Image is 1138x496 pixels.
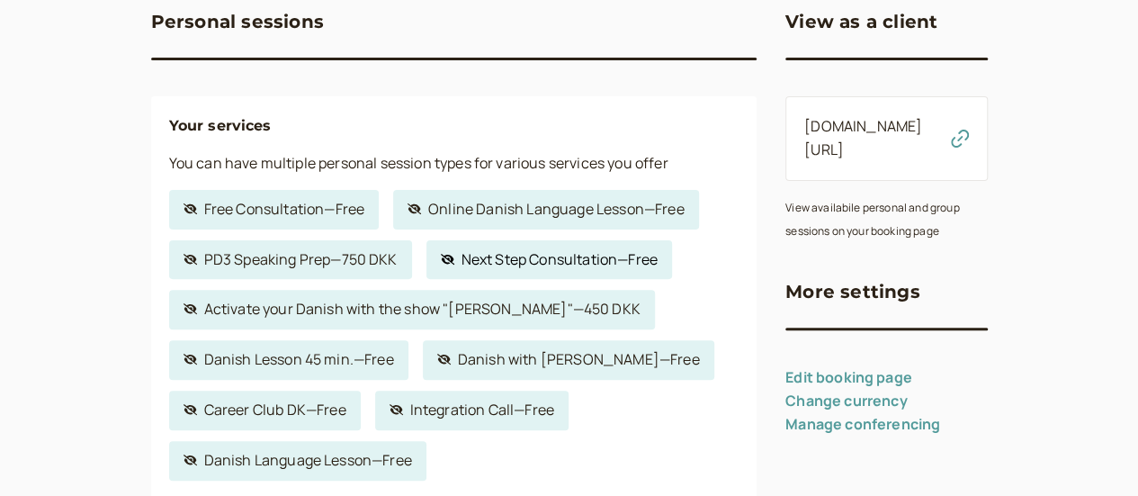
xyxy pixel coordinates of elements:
a: PD3 Speaking Prep—750 DKK [169,240,412,280]
a: Manage conferencing [785,414,940,434]
a: Danish Lesson 45 min.—Free [169,340,408,380]
a: Activate your Danish with the show "[PERSON_NAME]"—450 DKK [169,290,655,329]
a: Danish with [PERSON_NAME]—Free [423,340,714,380]
a: Free Consultation—Free [169,190,380,230]
a: Online Danish Language Lesson—Free [393,190,698,230]
a: Career Club DK—Free [169,391,361,430]
p: You can have multiple personal session types for various services you offer [169,152,739,176]
a: Edit booking page [785,367,912,387]
a: Next Step Consultation—Free [426,240,672,280]
h3: More settings [785,277,920,306]
small: View availabile personal and group sessions on your booking page [785,200,959,239]
a: Danish Language Lesson—Free [169,441,426,481]
iframe: Chat Widget [1048,410,1138,496]
a: Integration Call—Free [375,391,569,430]
h4: Your services [169,114,739,138]
a: [DOMAIN_NAME][URL] [804,116,922,159]
a: Change currency [785,391,907,410]
h3: View as a client [785,7,937,36]
h3: Personal sessions [151,7,324,36]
